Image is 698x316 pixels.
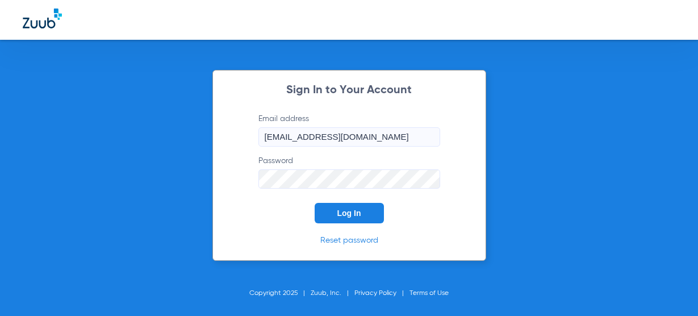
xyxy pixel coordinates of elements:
[258,169,440,189] input: Password
[354,290,396,297] a: Privacy Policy
[258,155,440,189] label: Password
[311,288,354,299] li: Zuub, Inc.
[337,209,361,218] span: Log In
[315,203,384,223] button: Log In
[409,290,449,297] a: Terms of Use
[258,127,440,147] input: Email address
[258,113,440,147] label: Email address
[241,85,457,96] h2: Sign In to Your Account
[23,9,62,28] img: Zuub Logo
[249,288,311,299] li: Copyright 2025
[641,261,698,316] iframe: Chat Widget
[320,236,378,244] a: Reset password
